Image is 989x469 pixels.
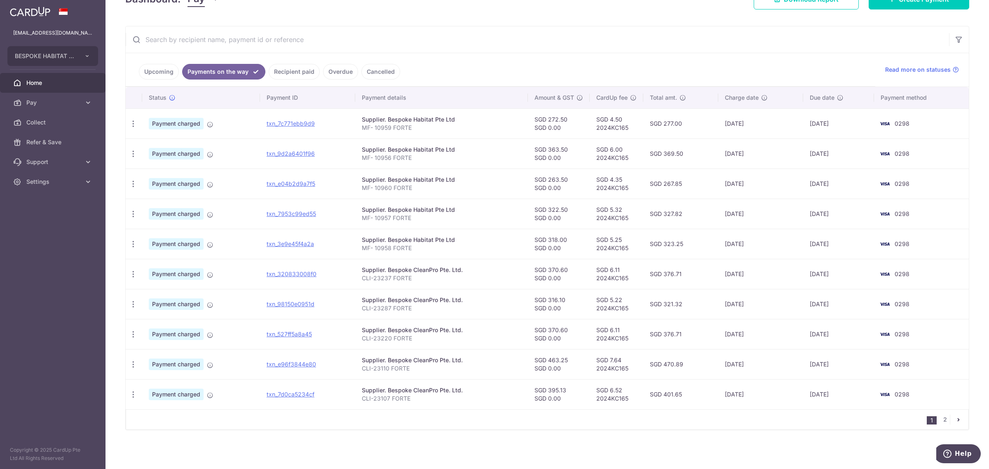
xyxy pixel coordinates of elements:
[362,115,521,124] div: Supplier. Bespoke Habitat Pte Ltd
[590,319,643,349] td: SGD 6.11 2024KC165
[590,349,643,379] td: SGD 7.64 2024KC165
[362,296,521,304] div: Supplier. Bespoke CleanPro Pte. Ltd.
[895,150,909,157] span: 0298
[590,199,643,229] td: SGD 5.32 2024KC165
[643,138,718,169] td: SGD 369.50
[260,87,355,108] th: Payment ID
[590,229,643,259] td: SGD 5.25 2024KC165
[534,94,574,102] span: Amount & GST
[643,229,718,259] td: SGD 323.25
[936,444,981,465] iframe: Opens a widget where you can find more information
[895,120,909,127] span: 0298
[643,289,718,319] td: SGD 321.32
[885,66,951,74] span: Read more on statuses
[362,124,521,132] p: MF- 10959 FORTE
[362,176,521,184] div: Supplier. Bespoke Habitat Pte Ltd
[10,7,50,16] img: CardUp
[7,46,98,66] button: BESPOKE HABITAT FORTE PTE. LTD.
[803,379,874,409] td: [DATE]
[895,270,909,277] span: 0298
[643,108,718,138] td: SGD 277.00
[267,180,315,187] a: txn_e04b2d9a7f5
[362,394,521,403] p: CLI-23107 FORTE
[267,210,316,217] a: txn_7953c99ed55
[650,94,677,102] span: Total amt.
[267,240,314,247] a: txn_3e9e45f4a2a
[590,289,643,319] td: SGD 5.22 2024KC165
[803,138,874,169] td: [DATE]
[877,149,893,159] img: Bank Card
[362,334,521,342] p: CLI-23220 FORTE
[895,391,909,398] span: 0298
[267,391,314,398] a: txn_7d0ca5234cf
[590,169,643,199] td: SGD 4.35 2024KC165
[362,145,521,154] div: Supplier. Bespoke Habitat Pte Ltd
[528,349,590,379] td: SGD 463.25 SGD 0.00
[26,98,81,107] span: Pay
[26,158,81,166] span: Support
[528,108,590,138] td: SGD 272.50 SGD 0.00
[26,178,81,186] span: Settings
[718,138,803,169] td: [DATE]
[362,206,521,214] div: Supplier. Bespoke Habitat Pte Ltd
[267,300,314,307] a: txn_98150e0951d
[149,94,166,102] span: Status
[26,138,81,146] span: Refer & Save
[895,240,909,247] span: 0298
[874,87,969,108] th: Payment method
[149,389,204,400] span: Payment charged
[596,94,628,102] span: CardUp fee
[803,319,874,349] td: [DATE]
[590,379,643,409] td: SGD 6.52 2024KC165
[362,154,521,162] p: MF- 10956 FORTE
[718,319,803,349] td: [DATE]
[643,379,718,409] td: SGD 401.65
[718,379,803,409] td: [DATE]
[149,178,204,190] span: Payment charged
[528,259,590,289] td: SGD 370.60 SGD 0.00
[528,199,590,229] td: SGD 322.50 SGD 0.00
[149,148,204,159] span: Payment charged
[877,179,893,189] img: Bank Card
[26,118,81,127] span: Collect
[362,184,521,192] p: MF- 10960 FORTE
[267,150,315,157] a: txn_9d2a6401f96
[718,289,803,319] td: [DATE]
[877,329,893,339] img: Bank Card
[803,349,874,379] td: [DATE]
[643,349,718,379] td: SGD 470.89
[149,118,204,129] span: Payment charged
[590,108,643,138] td: SGD 4.50 2024KC165
[149,238,204,250] span: Payment charged
[149,208,204,220] span: Payment charged
[362,304,521,312] p: CLI-23287 FORTE
[362,274,521,282] p: CLI-23237 FORTE
[927,410,968,429] nav: pager
[643,259,718,289] td: SGD 376.71
[718,229,803,259] td: [DATE]
[895,331,909,338] span: 0298
[355,87,528,108] th: Payment details
[725,94,759,102] span: Charge date
[877,299,893,309] img: Bank Card
[528,229,590,259] td: SGD 318.00 SGD 0.00
[718,259,803,289] td: [DATE]
[895,300,909,307] span: 0298
[528,319,590,349] td: SGD 370.60 SGD 0.00
[895,210,909,217] span: 0298
[267,361,316,368] a: txn_e96f3844e80
[895,361,909,368] span: 0298
[362,244,521,252] p: MF- 10958 FORTE
[528,289,590,319] td: SGD 316.10 SGD 0.00
[149,298,204,310] span: Payment charged
[362,236,521,244] div: Supplier. Bespoke Habitat Pte Ltd
[718,108,803,138] td: [DATE]
[643,169,718,199] td: SGD 267.85
[718,169,803,199] td: [DATE]
[590,259,643,289] td: SGD 6.11 2024KC165
[803,108,874,138] td: [DATE]
[590,138,643,169] td: SGD 6.00 2024KC165
[895,180,909,187] span: 0298
[877,119,893,129] img: Bank Card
